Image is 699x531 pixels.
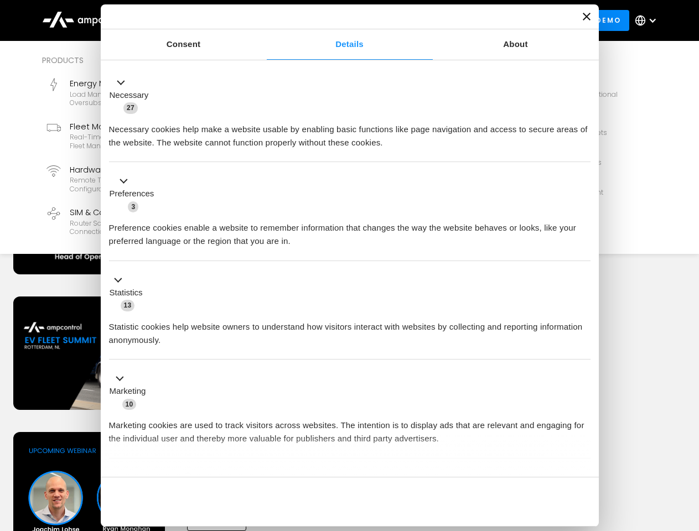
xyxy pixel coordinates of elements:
a: Hardware DiagnosticsRemote troubleshooting, charger logs, configurations, diagnostic files [42,159,219,198]
span: 27 [123,102,138,113]
button: Marketing (10) [109,372,153,411]
button: Unclassified (2) [109,471,200,485]
button: Close banner [583,13,591,20]
a: SIM & ConnectivityRouter Solutions, SIM Cards, Secure Data Connection [42,202,219,241]
button: Statistics (13) [109,273,149,312]
a: Details [267,29,433,60]
button: Okay [431,486,590,518]
span: 13 [121,300,135,311]
div: Router Solutions, SIM Cards, Secure Data Connection [70,219,215,236]
span: 2 [183,472,193,483]
div: Products [42,54,401,66]
div: Real-time GPS, SoC, efficiency monitoring, fleet management [70,133,215,150]
a: About [433,29,599,60]
span: 3 [128,201,138,212]
label: Necessary [110,89,149,102]
div: Fleet Management [70,121,215,133]
div: Statistic cookies help website owners to understand how visitors interact with websites by collec... [109,312,591,347]
a: Consent [101,29,267,60]
label: Marketing [110,385,146,398]
div: Marketing cookies are used to track visitors across websites. The intention is to display ads tha... [109,410,591,445]
div: SIM & Connectivity [70,206,215,218]
a: Energy ManagementLoad management, cost optimization, oversubscription [42,73,219,112]
div: Energy Management [70,77,215,90]
button: Necessary (27) [109,76,156,114]
div: Load management, cost optimization, oversubscription [70,90,215,107]
div: Hardware Diagnostics [70,164,215,176]
label: Statistics [110,287,143,299]
span: 10 [122,399,137,410]
div: Remote troubleshooting, charger logs, configurations, diagnostic files [70,176,215,193]
div: Preference cookies enable a website to remember information that changes the way the website beha... [109,213,591,248]
label: Preferences [110,188,154,200]
div: Necessary cookies help make a website usable by enabling basic functions like page navigation and... [109,114,591,149]
button: Preferences (3) [109,175,161,214]
a: Fleet ManagementReal-time GPS, SoC, efficiency monitoring, fleet management [42,116,219,155]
